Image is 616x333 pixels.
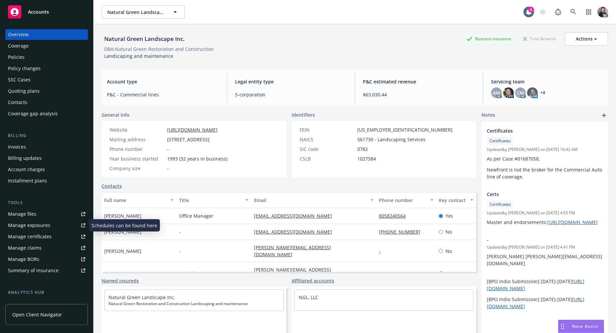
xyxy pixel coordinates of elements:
a: [EMAIL_ADDRESS][DOMAIN_NAME] [254,229,337,235]
span: CM [517,89,524,96]
span: - [179,248,181,255]
span: - [167,165,169,172]
div: Billing [5,132,88,139]
a: Billing updates [5,153,88,164]
span: No [446,270,452,277]
span: [PERSON_NAME] [104,270,142,277]
a: Accounts [5,3,88,21]
span: S-corporation [235,91,347,98]
div: Manage certificates [8,231,52,242]
span: Certs [487,191,585,198]
a: Manage certificates [5,231,88,242]
div: Drag to move [558,320,567,333]
a: [URL][DOMAIN_NAME] [167,127,217,133]
div: Analytics hub [5,289,88,296]
span: Updated by [PERSON_NAME] on [DATE] 4:55 PM [487,210,603,216]
div: Coverage gap analysis [8,108,58,119]
span: Master and endorsements: [487,219,598,225]
span: President [179,270,200,277]
div: CSLB [300,155,355,162]
span: [PERSON_NAME] [104,248,142,255]
span: Nova Assist [572,323,598,329]
a: Policies [5,52,88,62]
div: Natural Green Landscape Inc. [102,35,187,43]
div: Mailing address [110,136,164,143]
a: Manage BORs [5,254,88,265]
div: Loss summary generator [8,298,63,309]
a: Policy changes [5,63,88,74]
span: P&C estimated revenue [363,78,475,85]
p: Newfront is not the broker for the Commercial Auto line of coverage. [487,166,603,180]
span: Servicing team [491,78,603,85]
span: Legal entity type [235,78,347,85]
div: Invoices [8,142,26,152]
a: Contacts [5,97,88,108]
div: Company size [110,165,164,172]
div: Title [179,197,241,204]
span: AM [493,89,500,96]
span: Landscaping and maintenance [104,53,173,59]
span: Notes [481,111,495,119]
div: SIC code [300,146,355,153]
span: 1993 (32 years in business) [167,155,227,162]
div: 6 [528,7,534,13]
a: +4 [540,91,545,95]
div: Email [254,197,366,204]
span: Certificates [487,127,585,134]
a: Search [567,5,580,19]
div: Summary of insurance [8,265,59,276]
div: Key contact [439,197,466,204]
div: Actions [576,33,597,45]
span: Updated by [PERSON_NAME] on [DATE] 10:42 AM [487,147,603,153]
span: P&C - Commercial lines [107,91,219,98]
img: photo [503,87,514,98]
a: Contacts [102,182,122,189]
a: Quoting plans [5,86,88,96]
a: Overview [5,29,88,40]
span: Certificates [489,201,511,207]
div: Overview [8,29,29,40]
div: Policy changes [8,63,41,74]
div: Policies [8,52,25,62]
a: 8058240564 [379,213,411,219]
span: - [179,228,181,235]
span: - [487,236,585,243]
button: Full name [102,192,176,208]
span: Updated by [PERSON_NAME] on [DATE] 4:41 PM [487,244,603,250]
a: Affiliated accounts [292,277,334,284]
img: photo [527,87,538,98]
a: [EMAIL_ADDRESS][DOMAIN_NAME] [254,213,337,219]
p: [BPO Indio Submission] [DATE]-[DATE] [487,296,603,310]
div: NAICS [300,136,355,143]
a: Report a Bug [551,5,565,19]
button: Actions [565,32,608,46]
div: Account charges [8,164,45,175]
div: Installment plans [8,175,47,186]
a: Manage exposures [5,220,88,231]
p: [PERSON_NAME] [PERSON_NAME][EMAIL_ADDRESS][DOMAIN_NAME] [487,253,603,267]
div: SSC Cases [8,74,31,85]
span: No [446,228,452,235]
a: add [600,111,608,119]
div: CertificatesCertificatesUpdatedby [PERSON_NAME] on [DATE] 10:42 AMAs per Case #01687058,Newfront ... [481,122,608,185]
span: [PERSON_NAME] [104,228,142,235]
div: Quoting plans [8,86,40,96]
p: As per Case #01687058, [487,155,603,162]
div: Business Insurance [463,35,514,43]
a: [URL][DOMAIN_NAME] [547,219,598,225]
a: - [379,270,386,277]
a: [PHONE_NUMBER] [379,229,426,235]
div: Coverage [8,41,29,51]
img: photo [597,7,608,17]
a: Manage claims [5,243,88,253]
a: Coverage [5,41,88,51]
a: Summary of insurance [5,265,88,276]
a: [PERSON_NAME][EMAIL_ADDRESS][DOMAIN_NAME] [254,267,331,280]
span: Account type [107,78,219,85]
button: Title [176,192,251,208]
span: Office Manager [179,212,213,219]
button: Natural Green Landscape Inc. [102,5,185,19]
div: Phone number [110,146,164,153]
a: Loss summary generator [5,298,88,309]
